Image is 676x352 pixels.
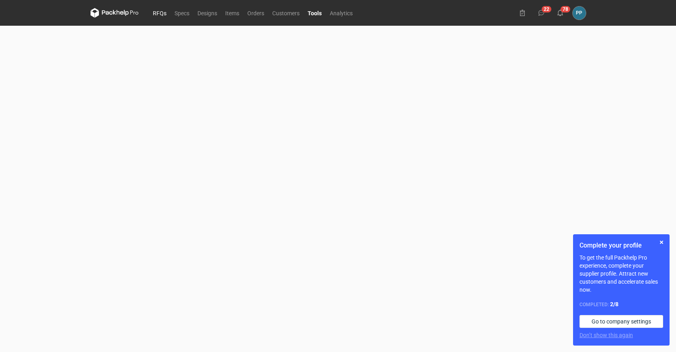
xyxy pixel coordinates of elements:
[573,6,586,20] button: PP
[171,8,193,18] a: Specs
[535,6,548,19] button: 22
[573,6,586,20] div: Paweł Puch
[304,8,326,18] a: Tools
[193,8,221,18] a: Designs
[90,26,586,286] iframe: Packaging Toolbox
[90,8,139,18] svg: Packhelp Pro
[579,315,663,328] a: Go to company settings
[268,8,304,18] a: Customers
[579,300,663,309] div: Completed:
[579,331,633,339] button: Don’t show this again
[610,301,618,307] strong: 2 / 8
[326,8,357,18] a: Analytics
[657,237,666,247] button: Skip for now
[579,254,663,294] p: To get the full Packhelp Pro experience, complete your supplier profile. Attract new customers an...
[554,6,567,19] button: 78
[149,8,171,18] a: RFQs
[579,241,663,250] h1: Complete your profile
[243,8,268,18] a: Orders
[221,8,243,18] a: Items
